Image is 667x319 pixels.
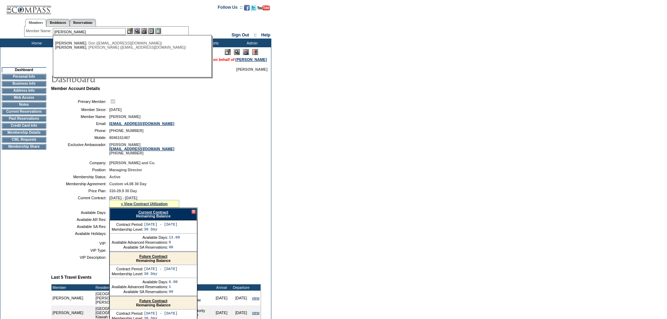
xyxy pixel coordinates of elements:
[244,7,250,11] a: Become our fan on Facebook
[236,67,268,71] span: [PERSON_NAME]
[141,28,147,34] img: Impersonate
[55,45,86,49] span: [PERSON_NAME]
[218,4,243,13] td: Follow Us ::
[257,7,270,11] a: Subscribe to our YouTube Channel
[2,123,46,129] td: Credit Card Info
[169,280,178,284] td: 6.00
[112,222,143,227] td: Contract Period:
[236,57,267,62] a: [PERSON_NAME]
[148,28,154,34] img: Reservations
[16,39,56,47] td: Home
[54,241,106,245] td: VIP:
[2,81,46,86] td: Business Info
[2,102,46,108] td: Notes
[51,86,100,91] b: Member Account Details
[109,175,120,179] span: Active
[144,222,178,227] td: [DATE] - [DATE]
[109,129,144,133] span: [PHONE_NUMBER]
[109,168,142,172] span: Managing Director
[109,136,130,140] span: 8046151467
[54,210,106,215] td: Available Days:
[112,227,143,231] td: Membership Level:
[95,291,185,305] td: [GEOGRAPHIC_DATA], [US_STATE] - [PERSON_NAME][GEOGRAPHIC_DATA] [PERSON_NAME] [GEOGRAPHIC_DATA] 2300
[2,95,46,100] td: Web Access
[112,272,143,276] td: Membership Level:
[54,98,106,105] td: Primary Member:
[187,57,267,62] span: You are acting on behalf of:
[261,33,270,37] a: Help
[55,41,209,45] div: , Don ([EMAIL_ADDRESS][DOMAIN_NAME])
[109,196,137,200] span: [DATE] - [DATE]
[54,168,106,172] td: Position:
[109,147,174,151] a: [EMAIL_ADDRESS][DOMAIN_NAME]
[144,272,178,276] td: 30 Day
[127,28,133,34] img: b_edit.gif
[138,210,168,214] a: Current Contract
[112,235,168,240] td: Available Days:
[231,33,249,37] a: Sign Out
[51,291,95,305] td: [PERSON_NAME]
[54,115,106,119] td: Member Name:
[2,116,46,122] td: Past Reservations
[252,311,259,315] a: view
[231,291,251,305] td: [DATE]
[54,122,106,126] td: Email:
[257,5,270,11] img: Subscribe to our YouTube Channel
[70,19,96,26] a: Reservations
[112,311,143,315] td: Contract Period:
[112,290,168,294] td: Available SA Reservations:
[109,182,147,186] span: Custom v4.08 30 Day
[109,108,121,112] span: [DATE]
[54,189,106,193] td: Price Plan:
[54,217,106,222] td: Available AR Res:
[54,224,106,229] td: Available SA Res:
[112,285,168,289] td: Available Advanced Reservations:
[109,143,174,155] span: [PERSON_NAME] [PHONE_NUMBER]
[110,252,197,265] div: Remaining Balance
[25,19,47,27] a: Members
[251,7,256,11] a: Follow us on Twitter
[252,49,258,55] img: Log Concern/Member Elevation
[2,88,46,93] td: Address Info
[112,245,168,249] td: Available SA Reservations:
[169,240,180,244] td: 0
[169,235,180,240] td: 13.00
[51,275,91,280] b: Last 5 Travel Events
[54,196,106,208] td: Current Contract:
[55,41,86,45] span: [PERSON_NAME]
[169,285,178,289] td: 1
[54,231,106,236] td: Available Holidays:
[185,284,212,291] td: Type
[212,284,231,291] td: Arrival
[112,280,168,284] td: Available Days:
[51,71,191,85] img: pgTtlDashboard.gif
[144,267,178,271] td: [DATE] - [DATE]
[26,28,53,34] div: Member Name:
[54,129,106,133] td: Phone:
[169,290,178,294] td: 99
[54,175,106,179] td: Membership Status:
[46,19,70,26] a: Residences
[231,39,271,47] td: Admin
[169,245,180,249] td: 98
[110,208,197,220] div: Remaining Balance
[109,161,155,165] span: [PERSON_NAME] and Co.
[55,45,209,49] div: , [PERSON_NAME] ([EMAIL_ADDRESS][DOMAIN_NAME])
[54,108,106,112] td: Member Since:
[51,284,95,291] td: Member
[110,297,197,310] div: Remaining Balance
[95,284,185,291] td: Residence
[234,49,240,55] img: View Mode
[139,299,167,303] a: Future Contract
[54,182,106,186] td: Membership Agreement:
[121,202,168,206] a: » View Contract Utilization
[231,284,251,291] td: Departure
[2,109,46,115] td: Current Reservations
[54,255,106,259] td: VIP Description:
[54,161,106,165] td: Company:
[134,28,140,34] img: View
[225,49,231,55] img: Edit Mode
[155,28,161,34] img: b_calculator.gif
[212,291,231,305] td: [DATE]
[54,143,106,155] td: Exclusive Ambassador:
